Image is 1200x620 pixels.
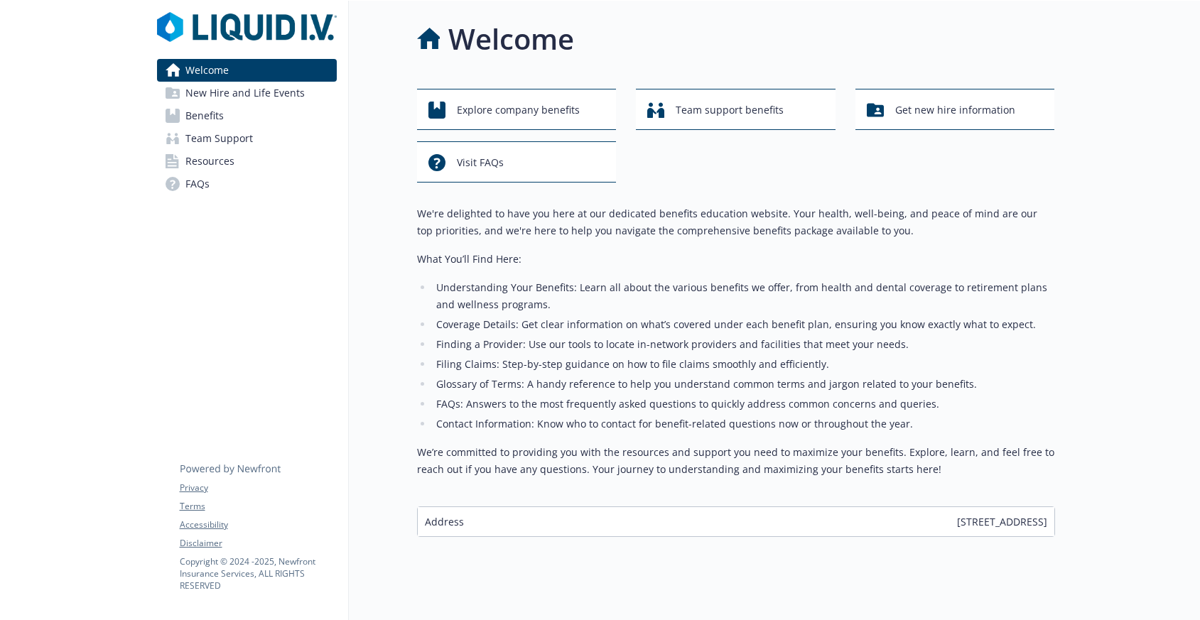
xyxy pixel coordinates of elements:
[417,444,1055,478] p: We’re committed to providing you with the resources and support you need to maximize your benefit...
[185,82,305,104] span: New Hire and Life Events
[180,537,336,550] a: Disclaimer
[180,482,336,494] a: Privacy
[433,376,1055,393] li: Glossary of Terms: A handy reference to help you understand common terms and jargon related to yo...
[185,150,234,173] span: Resources
[180,555,336,592] p: Copyright © 2024 - 2025 , Newfront Insurance Services, ALL RIGHTS RESERVED
[676,97,784,124] span: Team support benefits
[185,104,224,127] span: Benefits
[185,173,210,195] span: FAQs
[895,97,1015,124] span: Get new hire information
[433,396,1055,413] li: FAQs: Answers to the most frequently asked questions to quickly address common concerns and queries.
[185,59,229,82] span: Welcome
[157,104,337,127] a: Benefits
[180,500,336,513] a: Terms
[157,127,337,150] a: Team Support
[457,149,504,176] span: Visit FAQs
[425,514,464,529] span: Address
[417,251,1055,268] p: What You’ll Find Here:
[433,336,1055,353] li: Finding a Provider: Use our tools to locate in-network providers and facilities that meet your ne...
[417,141,617,183] button: Visit FAQs
[157,82,337,104] a: New Hire and Life Events
[157,59,337,82] a: Welcome
[417,89,617,130] button: Explore company benefits
[433,415,1055,433] li: Contact Information: Know who to contact for benefit-related questions now or throughout the year.
[855,89,1055,130] button: Get new hire information
[157,173,337,195] a: FAQs
[448,18,574,60] h1: Welcome
[636,89,836,130] button: Team support benefits
[185,127,253,150] span: Team Support
[433,316,1055,333] li: Coverage Details: Get clear information on what’s covered under each benefit plan, ensuring you k...
[457,97,580,124] span: Explore company benefits
[433,279,1055,313] li: Understanding Your Benefits: Learn all about the various benefits we offer, from health and denta...
[957,514,1047,529] span: [STREET_ADDRESS]
[417,205,1055,239] p: We're delighted to have you here at our dedicated benefits education website. Your health, well-b...
[433,356,1055,373] li: Filing Claims: Step-by-step guidance on how to file claims smoothly and efficiently.
[180,518,336,531] a: Accessibility
[157,150,337,173] a: Resources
